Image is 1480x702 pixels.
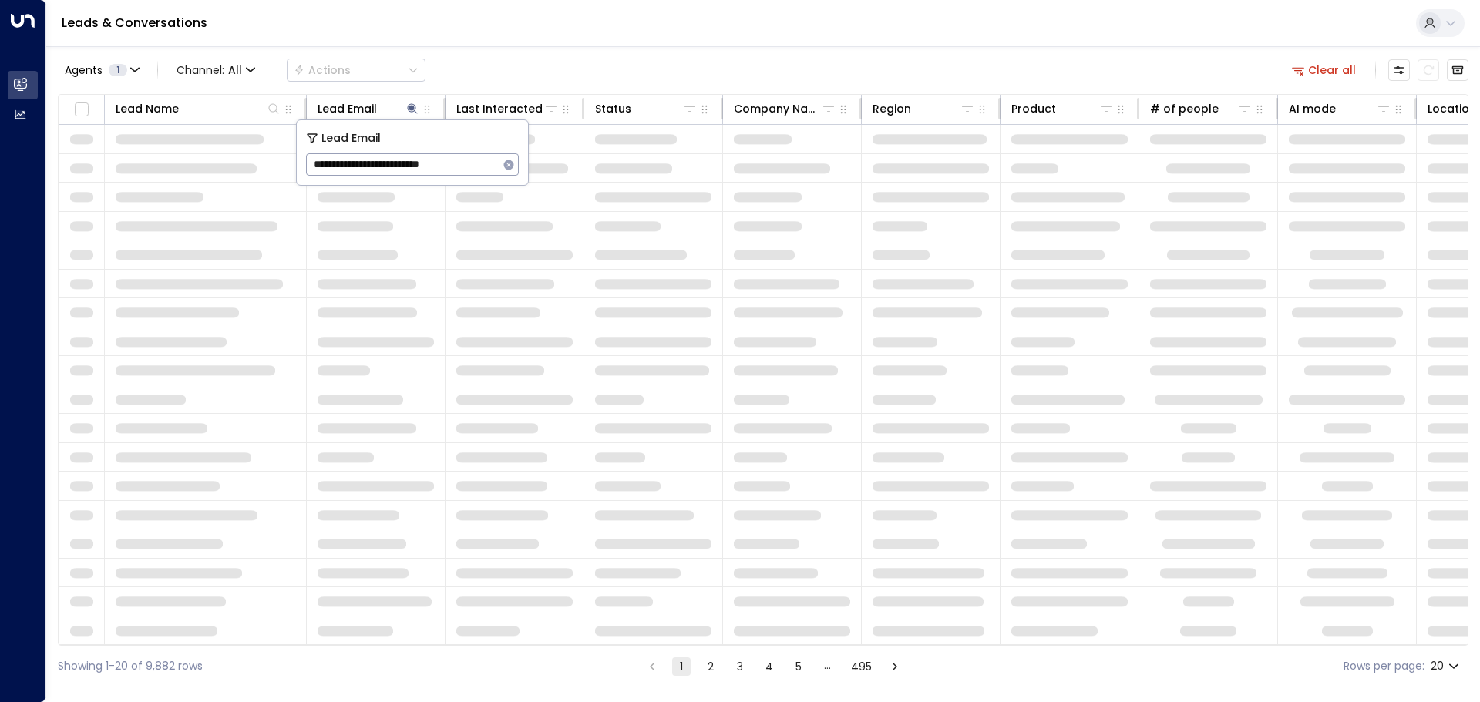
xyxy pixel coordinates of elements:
button: Archived Leads [1447,59,1468,81]
button: Channel:All [170,59,261,81]
button: Clear all [1286,59,1363,81]
button: Go to page 495 [848,657,875,676]
a: Leads & Conversations [62,14,207,32]
div: 20 [1431,655,1462,677]
div: Company Name [734,99,821,118]
div: Region [873,99,975,118]
span: All [228,64,242,76]
button: Customize [1388,59,1410,81]
span: Lead Email [321,129,381,147]
div: Last Interacted [456,99,543,118]
div: Company Name [734,99,836,118]
nav: pagination navigation [642,657,905,676]
button: Go to next page [886,657,904,676]
div: Location [1428,99,1476,118]
span: Channel: [170,59,261,81]
div: # of people [1150,99,1253,118]
div: … [819,657,837,676]
button: Go to page 4 [760,657,779,676]
div: Region [873,99,911,118]
span: 1 [109,64,127,76]
div: AI mode [1289,99,1391,118]
div: Lead Name [116,99,281,118]
div: Status [595,99,698,118]
span: Agents [65,65,103,76]
button: Go to page 3 [731,657,749,676]
button: Go to page 2 [701,657,720,676]
div: # of people [1150,99,1219,118]
div: Lead Email [318,99,420,118]
div: Lead Email [318,99,377,118]
div: AI mode [1289,99,1336,118]
button: Actions [287,59,425,82]
span: Refresh [1418,59,1439,81]
div: Showing 1-20 of 9,882 rows [58,658,203,674]
div: Status [595,99,631,118]
div: Last Interacted [456,99,559,118]
label: Rows per page: [1344,658,1424,674]
button: page 1 [672,657,691,676]
div: Product [1011,99,1056,118]
div: Button group with a nested menu [287,59,425,82]
div: Lead Name [116,99,179,118]
button: Agents1 [58,59,145,81]
div: Product [1011,99,1114,118]
div: Actions [294,63,351,77]
button: Go to page 5 [789,657,808,676]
